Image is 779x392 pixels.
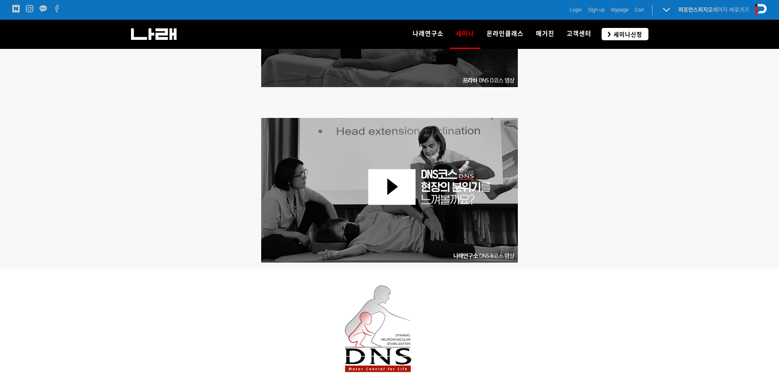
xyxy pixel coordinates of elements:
a: 퍼포먼스피지오페이지 바로가기 [678,7,749,13]
a: Mypage [611,6,629,14]
a: 매거진 [530,20,561,48]
a: 나래연구소 [407,20,450,48]
span: 나래연구소 [413,30,444,37]
a: Login [570,6,582,14]
span: 고객센터 [567,30,591,37]
img: 2da3928754651.png [336,280,423,389]
a: 세미나신청 [602,28,648,40]
span: 세미나 [456,27,474,40]
span: 매거진 [536,30,554,37]
a: 고객센터 [561,20,597,48]
a: 세미나 [450,20,480,48]
span: 세미나신청 [611,30,642,39]
span: 온라인클래스 [487,30,524,37]
strong: 퍼포먼스피지오 [678,7,713,13]
a: 온라인클래스 [480,20,530,48]
a: Cart [634,6,644,14]
a: Sign up [588,6,605,14]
